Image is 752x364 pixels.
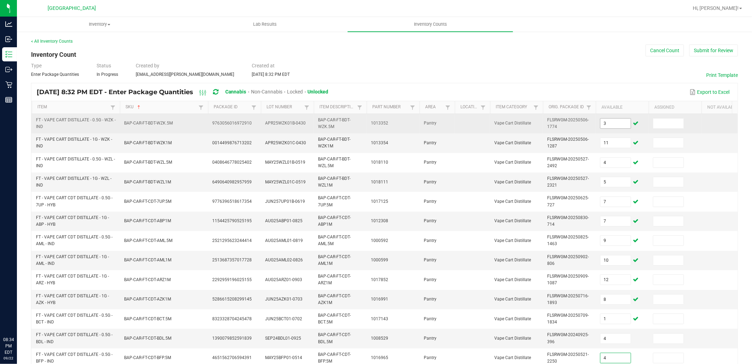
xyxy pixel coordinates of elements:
span: BAP-CAR-FT-BDT-WZK.5M [124,121,173,126]
span: AUG25AML01-0819 [265,238,303,243]
button: Submit for Review [689,44,738,56]
a: Filter [532,103,540,112]
a: Lab Results [182,17,348,32]
span: FLSRWGM-20250709-1834 [547,313,589,324]
span: Inventory [17,21,182,28]
a: Filter [355,103,364,112]
span: FLSRWGM-20250830-714 [547,215,589,227]
span: Status [97,63,111,68]
span: BAP-CAR-FT-BDT-WZL1M [124,180,171,184]
div: [DATE] 8:32 PM EDT - Enter Package Quantities [37,86,334,99]
span: AUG25ABP01-0825 [265,218,302,223]
span: AUG25AML02-0826 [265,257,303,262]
a: Item DescriptionSortable [319,104,355,110]
span: BAP-CAR-FT-CDT-7UP.5M [318,195,351,207]
span: FT - VAPE CART DISTILLATE - 0.5G - WZL - IND [36,157,115,168]
span: Vape Cart Distillate [494,336,531,341]
span: 1013354 [371,140,388,145]
span: FT - VAPE CART CDT DISTILLATE - 1G - AZK - HYB [36,293,109,305]
th: Assigned [649,101,702,114]
span: Vape Cart Distillate [494,257,531,262]
span: FT - VAPE CART DISTILLATE - 0.5G - WZK - IND [36,117,116,129]
span: Pantry [424,218,436,223]
span: BAP-CAR-FT-CDT-ARZ1M [124,277,171,282]
span: Created at [252,63,275,68]
span: 1013352 [371,121,388,126]
span: 0408646778025402 [212,160,252,165]
span: Sortable [136,104,142,110]
span: Vape Cart Distillate [494,121,531,126]
span: 1017125 [371,199,388,204]
span: Vape Cart Distillate [494,218,531,223]
span: 1016965 [371,355,388,360]
span: 1008529 [371,336,388,341]
span: BAP-CAR-FT-BDT-WZL1M [318,176,350,188]
span: FT - VAPE CART CDT DISTILLATE - 1G - ABP - HYB [36,215,109,227]
span: 9763056016972910 [212,121,252,126]
span: Pantry [424,277,436,282]
inline-svg: Inventory [5,51,12,58]
inline-svg: Analytics [5,20,12,28]
span: 8323328704245478 [212,316,252,321]
a: Package IdSortable [214,104,249,110]
a: SKUSortable [126,104,196,110]
span: 1017143 [371,316,388,321]
span: BAP-CAR-FT-BDT-WZL.5M [318,157,350,168]
a: Filter [444,103,452,112]
span: BAP-CAR-FT-CDT-AZK1M [124,297,171,302]
span: In Progress [97,72,118,77]
span: BAP-CAR-FT-BDT-WZL.5M [124,160,172,165]
span: FT - VAPE CART CDT DISTILLATE - 0.5G - BCT - IND [36,313,112,324]
span: BAP-CAR-FT-BDT-WZK1M [124,140,172,145]
span: 5286615208299145 [212,297,252,302]
span: 1000592 [371,238,388,243]
span: 4651562706594391 [212,355,252,360]
th: Available [596,101,649,114]
span: FLSRWGM-20250521-2250 [547,352,589,364]
button: Print Template [706,72,738,79]
a: Filter [109,103,117,112]
span: Unlocked [308,89,329,95]
span: BAP-CAR-FT-CDT-ABP1M [124,218,171,223]
span: BAP-CAR-FT-CDT-ARZ1M [318,274,351,285]
span: [DATE] 8:32 PM EDT [252,72,290,77]
span: 2521295623244414 [212,238,252,243]
span: FT - VAPE CART CDT DISTILLATE - 0.5G - 7UP - HYB [36,195,112,207]
span: APR25WZK01C-0430 [265,140,306,145]
span: 1154425790525195 [212,218,252,223]
span: Pantry [424,297,436,302]
span: FT - VAPE CART CDT DISTILLATE - 1G - AML - IND [36,254,109,266]
a: Filter [479,103,487,112]
span: Type [31,63,42,68]
span: BAP-CAR-FT-CDT-ABP1M [318,215,351,227]
span: Pantry [424,257,436,262]
span: Pantry [424,160,436,165]
a: Part NumberSortable [372,104,408,110]
span: 2292959196025155 [212,277,252,282]
span: 1000599 [371,257,388,262]
span: APR25WZK01B-0430 [265,121,306,126]
span: BAP-CAR-FT-CDT-AML1M [124,257,171,262]
a: Orig. Package IdSortable [549,104,584,110]
span: 2513687357017728 [212,257,252,262]
span: Pantry [424,180,436,184]
a: Inventory Counts [348,17,513,32]
span: Inventory Count [31,51,76,58]
span: Vape Cart Distillate [494,199,531,204]
span: FLSRWGM-20250527-2492 [547,157,589,168]
span: FLSRWGM-20250506-1287 [547,137,589,148]
a: Inventory [17,17,182,32]
a: Filter [197,103,205,112]
span: FT - VAPE CART DISTILLATE - 1G - WZL - IND [36,176,111,188]
span: Pantry [424,140,436,145]
span: Cannabis [225,89,246,95]
span: Vape Cart Distillate [494,316,531,321]
span: Locked [287,89,303,95]
span: BAP-CAR-FT-CDT-BFP.5M [124,355,171,360]
span: FT - VAPE CART CDT DISTILLATE - 0.5G - BDL - IND [36,332,112,344]
span: Inventory Counts [404,21,457,28]
a: Filter [408,103,417,112]
p: 08:34 PM EDT [3,336,14,356]
a: LocationSortable [460,104,478,110]
span: Vape Cart Distillate [494,238,531,243]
